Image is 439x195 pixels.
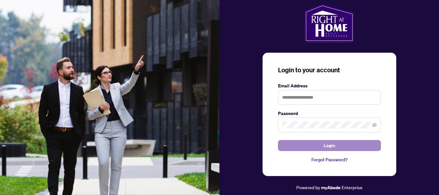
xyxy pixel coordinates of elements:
[278,110,381,117] label: Password
[278,82,381,89] label: Email Address
[278,66,381,75] h3: Login to your account
[278,156,381,163] a: Forgot Password?
[324,140,335,151] span: Login
[372,123,377,127] span: eye-invisible
[342,184,363,190] span: Enterprise
[304,4,354,42] img: ma-logo
[296,184,320,190] span: Powered by
[278,140,381,151] button: Login
[321,184,341,191] a: myAbode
